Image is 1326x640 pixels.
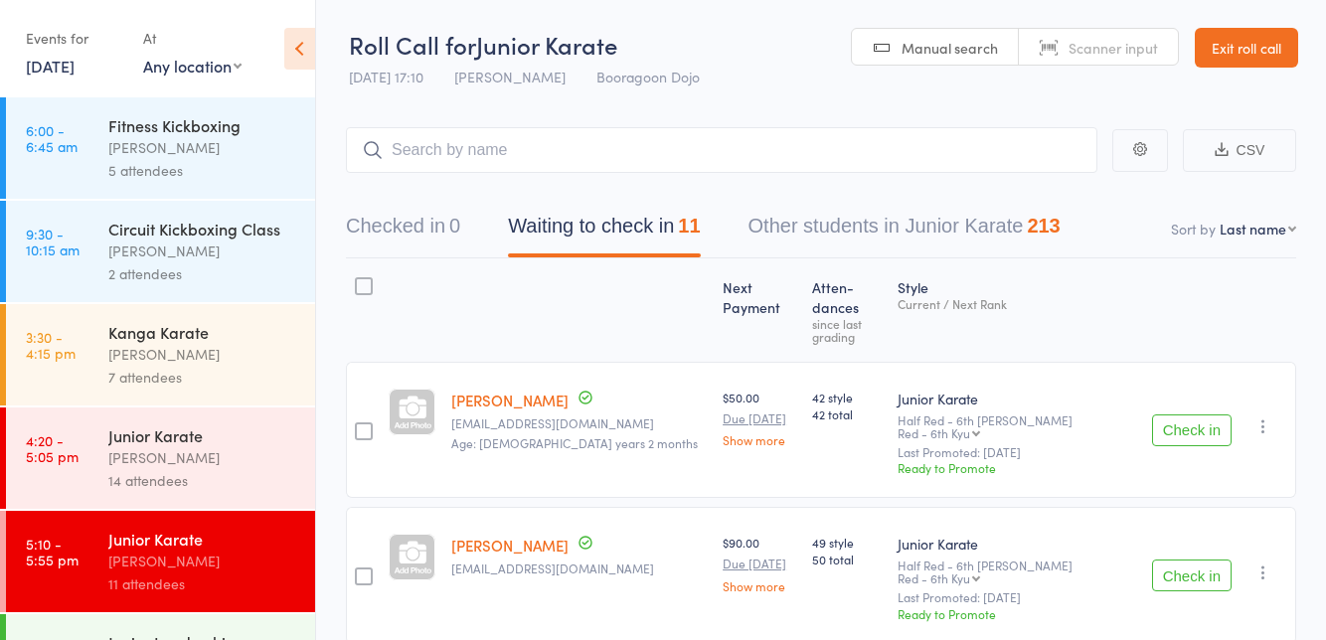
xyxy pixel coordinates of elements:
[1152,560,1232,591] button: Check in
[1027,215,1060,237] div: 213
[26,536,79,567] time: 5:10 - 5:55 pm
[108,218,298,240] div: Circuit Kickboxing Class
[812,405,882,422] span: 42 total
[108,572,298,595] div: 11 attendees
[451,416,707,430] small: dicky.t27a@gmail.com
[812,389,882,405] span: 42 style
[508,205,700,257] button: Waiting to check in11
[349,67,423,86] span: [DATE] 17:10
[6,201,315,302] a: 9:30 -10:15 amCircuit Kickboxing Class[PERSON_NAME]2 attendees
[108,343,298,366] div: [PERSON_NAME]
[723,411,796,425] small: Due [DATE]
[812,534,882,551] span: 49 style
[346,127,1097,173] input: Search by name
[6,97,315,199] a: 6:00 -6:45 amFitness Kickboxing[PERSON_NAME]5 attendees
[143,55,242,77] div: Any location
[108,446,298,469] div: [PERSON_NAME]
[898,297,1136,310] div: Current / Next Rank
[26,122,78,154] time: 6:00 - 6:45 am
[6,304,315,405] a: 3:30 -4:15 pmKanga Karate[PERSON_NAME]7 attendees
[723,557,796,570] small: Due [DATE]
[1220,219,1286,239] div: Last name
[449,215,460,237] div: 0
[723,433,796,446] a: Show more
[451,390,569,410] a: [PERSON_NAME]
[723,534,796,591] div: $90.00
[108,550,298,572] div: [PERSON_NAME]
[678,215,700,237] div: 11
[143,22,242,55] div: At
[6,511,315,612] a: 5:10 -5:55 pmJunior Karate[PERSON_NAME]11 attendees
[108,159,298,182] div: 5 attendees
[346,205,460,257] button: Checked in0
[1171,219,1216,239] label: Sort by
[898,413,1136,439] div: Half Red - 6th [PERSON_NAME]
[898,534,1136,554] div: Junior Karate
[902,38,998,58] span: Manual search
[715,267,804,353] div: Next Payment
[108,240,298,262] div: [PERSON_NAME]
[898,389,1136,408] div: Junior Karate
[108,136,298,159] div: [PERSON_NAME]
[1152,414,1232,446] button: Check in
[26,226,80,257] time: 9:30 - 10:15 am
[451,535,569,556] a: [PERSON_NAME]
[1069,38,1158,58] span: Scanner input
[454,67,566,86] span: [PERSON_NAME]
[898,571,970,584] div: Red - 6th Kyu
[898,605,1136,622] div: Ready to Promote
[108,366,298,389] div: 7 attendees
[108,321,298,343] div: Kanga Karate
[6,407,315,509] a: 4:20 -5:05 pmJunior Karate[PERSON_NAME]14 attendees
[804,267,890,353] div: Atten­dances
[898,559,1136,584] div: Half Red - 6th [PERSON_NAME]
[812,317,882,343] div: since last grading
[898,445,1136,459] small: Last Promoted: [DATE]
[349,28,476,61] span: Roll Call for
[1183,129,1296,172] button: CSV
[748,205,1061,257] button: Other students in Junior Karate213
[26,22,123,55] div: Events for
[898,459,1136,476] div: Ready to Promote
[451,561,707,575] small: hellokarenbailey@gmail.com
[476,28,617,61] span: Junior Karate
[108,469,298,492] div: 14 attendees
[451,434,698,451] span: Age: [DEMOGRAPHIC_DATA] years 2 months
[108,262,298,285] div: 2 attendees
[890,267,1144,353] div: Style
[898,426,970,439] div: Red - 6th Kyu
[26,55,75,77] a: [DATE]
[898,590,1136,604] small: Last Promoted: [DATE]
[723,389,796,446] div: $50.00
[1195,28,1298,68] a: Exit roll call
[596,67,700,86] span: Booragoon Dojo
[108,424,298,446] div: Junior Karate
[723,579,796,592] a: Show more
[108,114,298,136] div: Fitness Kickboxing
[108,528,298,550] div: Junior Karate
[26,432,79,464] time: 4:20 - 5:05 pm
[26,329,76,361] time: 3:30 - 4:15 pm
[812,551,882,567] span: 50 total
